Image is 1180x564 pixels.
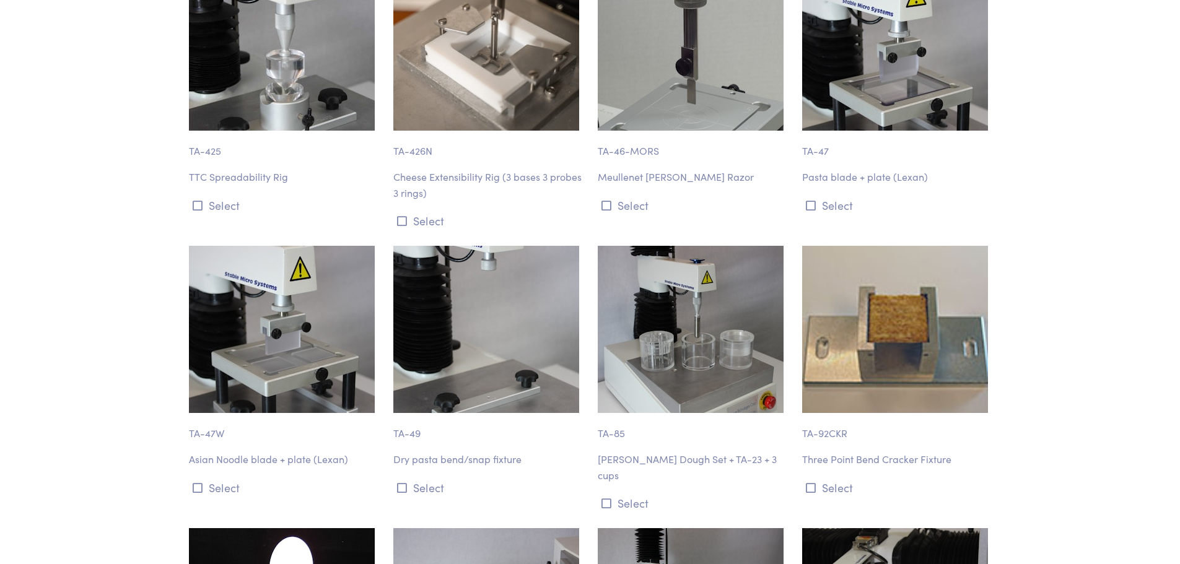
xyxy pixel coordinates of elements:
[802,131,992,159] p: TA-47
[802,195,992,215] button: Select
[393,246,579,413] img: ta-49_dry-pasta-snap-fixture.jpg
[189,246,375,413] img: ta-47w-asian-noodle-blade-plate.jpg
[189,451,378,467] p: Asian Noodle blade + plate (Lexan)
[189,413,378,441] p: TA-47W
[598,493,787,513] button: Select
[393,131,583,159] p: TA-426N
[393,210,583,231] button: Select
[189,195,378,215] button: Select
[802,413,992,441] p: TA-92CKR
[802,246,988,413] img: fixed_span_three-point-bend-cracker.jpg
[802,169,992,185] p: Pasta blade + plate (Lexan)
[598,413,787,441] p: TA-85
[393,413,583,441] p: TA-49
[802,477,992,498] button: Select
[598,451,787,483] p: [PERSON_NAME] Dough Set + TA-23 + 3 cups
[393,477,583,498] button: Select
[189,477,378,498] button: Select
[802,451,992,467] p: Three Point Bend Cracker Fixture
[393,451,583,467] p: Dry pasta bend/snap fixture
[598,131,787,159] p: TA-46-MORS
[598,195,787,215] button: Select
[393,169,583,201] p: Cheese Extensibility Rig (3 bases 3 probes 3 rings)
[598,246,784,413] img: ta-85_millser-short-dough.jpg
[598,169,787,185] p: Meullenet [PERSON_NAME] Razor
[189,169,378,185] p: TTC Spreadability Rig
[189,131,378,159] p: TA-425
